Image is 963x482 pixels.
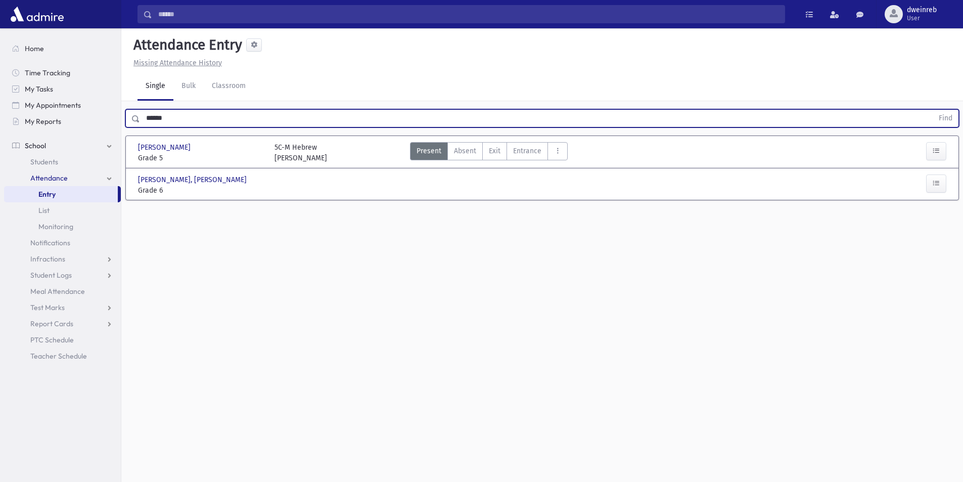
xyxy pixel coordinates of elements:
[4,283,121,299] a: Meal Attendance
[152,5,785,23] input: Search
[274,142,327,163] div: 5C-M Hebrew [PERSON_NAME]
[4,218,121,235] a: Monitoring
[138,185,264,196] span: Grade 6
[4,97,121,113] a: My Appointments
[4,348,121,364] a: Teacher Schedule
[454,146,476,156] span: Absent
[4,170,121,186] a: Attendance
[933,110,958,127] button: Find
[30,319,73,328] span: Report Cards
[513,146,541,156] span: Entrance
[4,235,121,251] a: Notifications
[410,142,568,163] div: AttTypes
[30,303,65,312] span: Test Marks
[907,14,937,22] span: User
[4,186,118,202] a: Entry
[133,59,222,67] u: Missing Attendance History
[138,153,264,163] span: Grade 5
[4,138,121,154] a: School
[38,190,56,199] span: Entry
[4,251,121,267] a: Infractions
[38,206,50,215] span: List
[30,173,68,183] span: Attendance
[30,157,58,166] span: Students
[30,335,74,344] span: PTC Schedule
[25,84,53,94] span: My Tasks
[129,36,242,54] h5: Attendance Entry
[30,287,85,296] span: Meal Attendance
[4,154,121,170] a: Students
[907,6,937,14] span: dweinreb
[417,146,441,156] span: Present
[30,238,70,247] span: Notifications
[173,72,204,101] a: Bulk
[25,44,44,53] span: Home
[25,141,46,150] span: School
[4,267,121,283] a: Student Logs
[4,65,121,81] a: Time Tracking
[137,72,173,101] a: Single
[38,222,73,231] span: Monitoring
[30,352,87,361] span: Teacher Schedule
[4,332,121,348] a: PTC Schedule
[129,59,222,67] a: Missing Attendance History
[4,113,121,129] a: My Reports
[4,202,121,218] a: List
[30,254,65,264] span: Infractions
[30,271,72,280] span: Student Logs
[4,81,121,97] a: My Tasks
[138,174,249,185] span: [PERSON_NAME], [PERSON_NAME]
[4,299,121,316] a: Test Marks
[4,316,121,332] a: Report Cards
[25,101,81,110] span: My Appointments
[138,142,193,153] span: [PERSON_NAME]
[489,146,500,156] span: Exit
[25,117,61,126] span: My Reports
[25,68,70,77] span: Time Tracking
[204,72,254,101] a: Classroom
[4,40,121,57] a: Home
[8,4,66,24] img: AdmirePro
